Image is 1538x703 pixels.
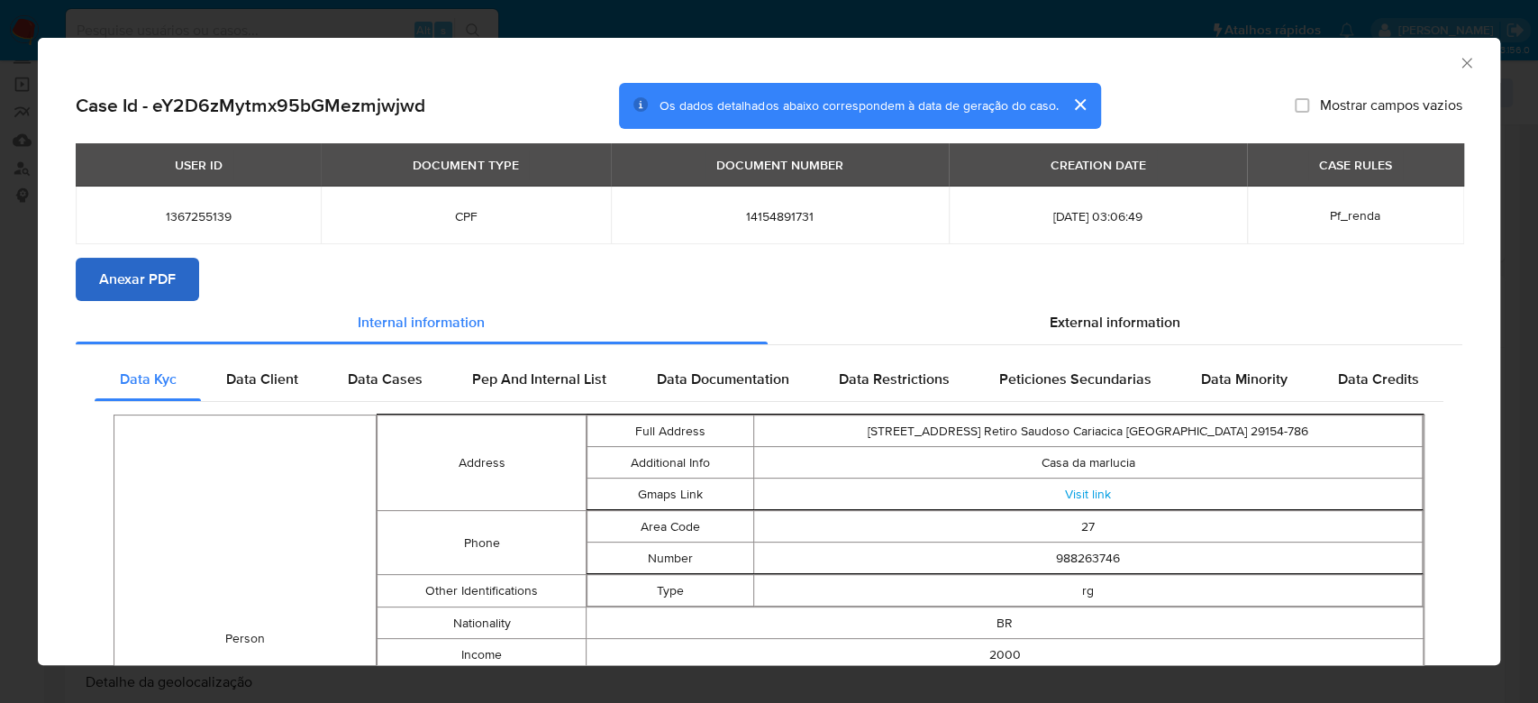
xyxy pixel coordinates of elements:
[1337,369,1418,389] span: Data Credits
[1050,312,1180,333] span: External information
[38,38,1500,665] div: closure-recommendation-modal
[76,301,1462,344] div: Detailed info
[754,415,1423,447] td: [STREET_ADDRESS] Retiro Saudoso Cariacica [GEOGRAPHIC_DATA] 29154-786
[358,312,485,333] span: Internal information
[377,511,586,575] td: Phone
[472,369,606,389] span: Pep And Internal List
[1040,150,1157,180] div: CREATION DATE
[1320,96,1462,114] span: Mostrar campos vazios
[839,369,950,389] span: Data Restrictions
[402,150,529,180] div: DOCUMENT TYPE
[95,358,1443,401] div: Detailed internal info
[226,369,298,389] span: Data Client
[348,369,423,389] span: Data Cases
[970,208,1225,224] span: [DATE] 03:06:49
[342,208,589,224] span: CPF
[377,415,586,511] td: Address
[76,258,199,301] button: Anexar PDF
[1308,150,1403,180] div: CASE RULES
[587,479,754,510] td: Gmaps Link
[705,150,854,180] div: DOCUMENT NUMBER
[76,94,425,117] h2: Case Id - eY2D6zMytmx95bGMezmjwjwd
[1201,369,1288,389] span: Data Minority
[1330,206,1380,224] span: Pf_renda
[1458,54,1474,70] button: Fechar a janela
[164,150,233,180] div: USER ID
[587,639,1424,671] td: 2000
[754,543,1423,574] td: 988263746
[120,369,177,389] span: Data Kyc
[97,208,299,224] span: 1367255139
[1065,485,1111,503] a: Visit link
[587,575,754,607] td: Type
[587,543,754,574] td: Number
[660,96,1058,114] span: Os dados detalhados abaixo correspondem à data de geração do caso.
[99,260,176,299] span: Anexar PDF
[632,208,928,224] span: 14154891731
[754,575,1423,607] td: rg
[1058,83,1101,126] button: cerrar
[587,511,754,543] td: Area Code
[1295,98,1309,113] input: Mostrar campos vazios
[999,369,1151,389] span: Peticiones Secundarias
[754,447,1423,479] td: Casa da marlucia
[377,607,586,639] td: Nationality
[377,639,586,671] td: Income
[587,607,1424,639] td: BR
[656,369,788,389] span: Data Documentation
[754,511,1423,543] td: 27
[377,575,586,607] td: Other Identifications
[587,447,754,479] td: Additional Info
[587,415,754,447] td: Full Address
